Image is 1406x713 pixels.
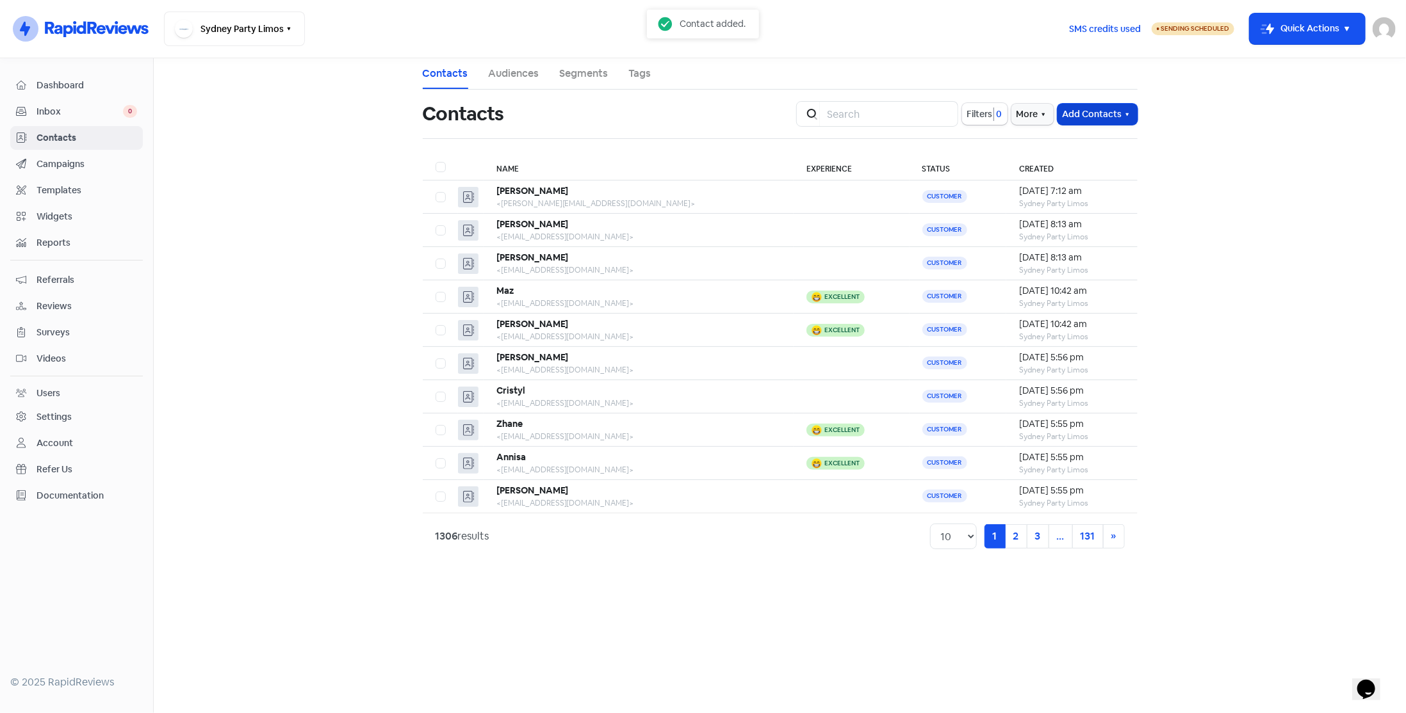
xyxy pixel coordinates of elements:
[496,418,523,429] b: Zhane
[1019,198,1124,209] div: Sydney Party Limos
[10,321,143,344] a: Surveys
[496,231,781,243] div: <[EMAIL_ADDRESS][DOMAIN_NAME]>
[37,210,137,223] span: Widgets
[37,437,73,450] div: Account
[1161,24,1229,33] span: Sending Scheduled
[1019,251,1124,264] div: [DATE] 8:13 am
[1019,464,1124,476] div: Sydney Party Limos
[496,218,569,230] b: [PERSON_NAME]
[1103,524,1125,549] a: Next
[496,451,526,463] b: Annisa
[1069,22,1141,36] span: SMS credits used
[436,529,458,543] strong: 1306
[10,675,143,690] div: © 2025 RapidReviews
[1019,264,1124,276] div: Sydney Party Limos
[1058,21,1152,35] a: SMS credits used
[10,205,143,228] a: Widgets
[10,100,143,124] a: Inbox 0
[1019,417,1124,431] div: [DATE] 5:55 pm
[910,154,1007,180] th: Status
[922,490,967,502] span: Customer
[10,179,143,202] a: Templates
[37,184,137,197] span: Templates
[1058,104,1138,125] button: Add Contacts
[164,12,305,46] button: Sydney Party Limos
[794,154,910,180] th: Experience
[10,347,143,371] a: Videos
[1019,317,1124,331] div: [DATE] 10:42 am
[37,387,60,400] div: Users
[1019,298,1124,309] div: Sydney Party Limos
[1019,431,1124,442] div: Sydney Party Limos
[496,264,781,276] div: <[EMAIL_ADDRESS][DOMAIN_NAME]>
[496,252,569,263] b: [PERSON_NAME]
[496,198,781,209] div: <[PERSON_NAME][EMAIL_ADDRESS][DOMAIN_NAME]>
[496,431,781,442] div: <[EMAIL_ADDRESS][DOMAIN_NAME]>
[423,93,504,134] h1: Contacts
[10,458,143,481] a: Refer Us
[1019,397,1124,409] div: Sydney Party Limos
[1011,104,1054,125] button: More
[10,231,143,255] a: Reports
[824,427,860,433] div: Excellent
[37,131,137,145] span: Contacts
[496,497,781,509] div: <[EMAIL_ADDRESS][DOMAIN_NAME]>
[922,323,967,336] span: Customer
[922,356,967,369] span: Customer
[922,390,967,403] span: Customer
[496,185,569,196] b: [PERSON_NAME]
[922,223,967,236] span: Customer
[824,327,860,333] div: Excellent
[10,484,143,508] a: Documentation
[1019,484,1124,497] div: [DATE] 5:55 pm
[1250,13,1365,44] button: Quick Actions
[123,105,137,118] span: 0
[1019,351,1124,364] div: [DATE] 5:56 pm
[922,456,967,469] span: Customer
[820,101,958,127] input: Search
[10,381,143,405] a: Users
[824,294,860,300] div: Excellent
[1006,154,1137,180] th: Created
[967,108,993,121] span: Filters
[1373,17,1396,40] img: User
[994,108,1002,121] span: 0
[922,290,967,303] span: Customer
[1019,497,1124,509] div: Sydney Party Limos
[1072,524,1104,549] a: 131
[37,300,137,313] span: Reviews
[962,103,1008,125] button: Filters0
[1019,384,1124,397] div: [DATE] 5:56 pm
[496,397,781,409] div: <[EMAIL_ADDRESS][DOMAIN_NAME]>
[37,236,137,250] span: Reports
[1152,21,1234,36] a: Sending Scheduled
[629,66,651,81] a: Tags
[10,294,143,318] a: Reviews
[922,423,967,436] span: Customer
[1019,364,1124,376] div: Sydney Party Limos
[10,74,143,97] a: Dashboard
[10,431,143,455] a: Account
[496,285,514,296] b: Maz
[496,318,569,330] b: [PERSON_NAME]
[496,351,569,363] b: [PERSON_NAME]
[1019,451,1124,464] div: [DATE] 5:55 pm
[680,17,746,31] div: Contact added.
[1019,231,1124,243] div: Sydney Party Limos
[1027,524,1049,549] a: 3
[37,352,137,365] span: Videos
[10,405,143,429] a: Settings
[423,66,468,81] a: Contacts
[37,410,72,424] div: Settings
[922,190,967,203] span: Customer
[1111,529,1116,543] span: »
[824,460,860,467] div: Excellent
[436,529,489,544] div: results
[496,364,781,376] div: <[EMAIL_ADDRESS][DOMAIN_NAME]>
[484,154,794,180] th: Name
[1019,284,1124,298] div: [DATE] 10:42 am
[496,485,569,496] b: [PERSON_NAME]
[37,463,137,476] span: Refer Us
[1352,662,1393,700] iframe: chat widget
[496,298,781,309] div: <[EMAIL_ADDRESS][DOMAIN_NAME]>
